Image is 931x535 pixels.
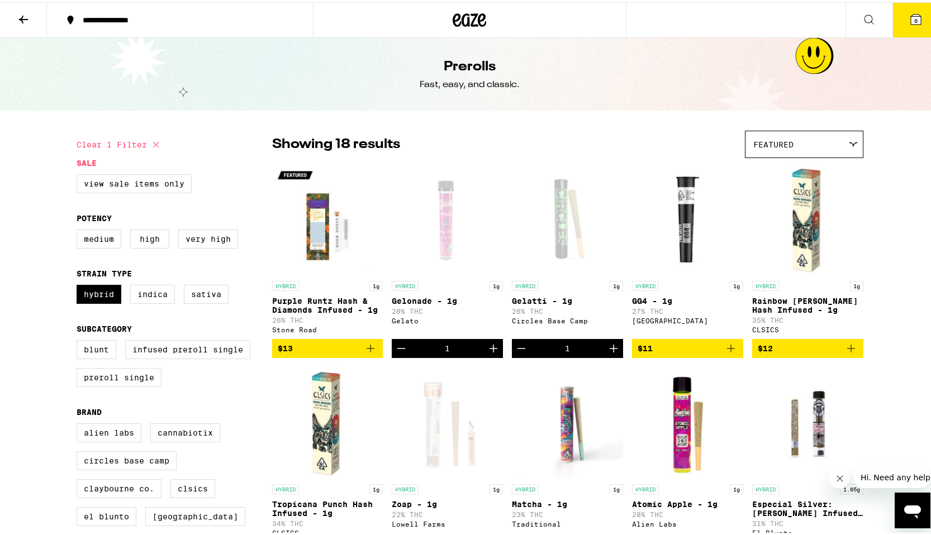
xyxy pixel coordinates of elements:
label: Preroll Single [77,366,161,385]
label: Alien Labs [77,421,141,440]
p: Gelatti - 1g [512,294,623,303]
button: Decrement [392,337,411,356]
p: 1g [490,482,503,492]
p: 1g [369,279,383,289]
legend: Subcategory [77,322,132,331]
img: CLSICS - Rainbow Beltz Hash Infused - 1g [752,161,863,273]
p: 26% THC [512,305,623,313]
a: Open page for Gelatti - 1g from Circles Base Camp [512,161,623,337]
p: 31% THC [752,518,863,525]
p: 34% THC [272,518,383,525]
div: Circles Base Camp [512,315,623,322]
label: Blunt [77,338,116,357]
img: Fog City Farms - GG4 - 1g [632,161,743,273]
p: Matcha - 1g [512,498,623,507]
label: Claybourne Co. [77,477,161,496]
div: CLSICS [272,527,383,534]
label: Infused Preroll Single [125,338,250,357]
label: Indica [130,283,175,302]
legend: Strain Type [77,267,132,276]
p: 1g [730,279,743,289]
p: 35% THC [752,314,863,322]
legend: Potency [77,212,112,221]
span: Featured [753,138,794,147]
p: 1g [730,482,743,492]
img: Alien Labs - Atomic Apple - 1g [632,365,743,476]
label: Cannabiotix [150,421,220,440]
img: CLSICS - Tropicana Punch Hash Infused - 1g [272,365,383,476]
p: HYBRID [392,482,419,492]
div: CLSICS [752,324,863,331]
img: El Blunto - Especial Silver: Rosa Diamond Infused Blunt - 1.65g [752,365,863,476]
p: HYBRID [512,482,539,492]
button: Add to bag [752,337,863,356]
div: El Blunto [752,527,863,534]
p: HYBRID [752,482,779,492]
span: $11 [638,342,653,351]
div: Traditional [512,518,623,526]
p: 1g [369,482,383,492]
a: Open page for Rainbow Beltz Hash Infused - 1g from CLSICS [752,161,863,337]
p: 26% THC [272,314,383,322]
label: El Blunto [77,505,136,524]
label: [GEOGRAPHIC_DATA] [145,505,245,524]
legend: Brand [77,405,102,414]
label: Very High [178,227,238,246]
p: GG4 - 1g [632,294,743,303]
button: Increment [484,337,503,356]
iframe: Close message [829,465,850,486]
iframe: Button to launch messaging window [895,490,930,526]
p: HYBRID [512,279,539,289]
p: Gelonade - 1g [392,294,503,303]
p: Purple Runtz Hash & Diamonds Infused - 1g [272,294,383,312]
button: Add to bag [272,337,383,356]
label: View Sale Items Only [77,172,192,191]
p: HYBRID [272,279,299,289]
p: Atomic Apple - 1g [632,498,743,507]
a: Open page for Purple Runtz Hash & Diamonds Infused - 1g from Stone Road [272,161,383,337]
p: 23% THC [512,509,623,516]
p: 1g [610,279,623,289]
a: Open page for GG4 - 1g from Fog City Farms [632,161,743,337]
p: HYBRID [272,482,299,492]
div: [GEOGRAPHIC_DATA] [632,315,743,322]
span: Hi. Need any help? [7,8,80,17]
label: Circles Base Camp [77,449,177,468]
p: Showing 18 results [272,133,400,152]
div: Gelato [392,315,503,322]
p: 1.65g [840,482,863,492]
div: 1 [445,342,450,351]
span: $13 [278,342,293,351]
button: Add to bag [632,337,743,356]
img: Traditional - Matcha - 1g [512,365,623,476]
legend: Sale [77,156,97,165]
button: Decrement [512,337,531,356]
div: Lowell Farms [392,518,503,526]
p: HYBRID [392,279,419,289]
p: Zoap - 1g [392,498,503,507]
div: 1 [565,342,570,351]
p: 27% THC [632,305,743,313]
p: HYBRID [632,279,659,289]
span: 6 [914,15,918,22]
a: Open page for Gelonade - 1g from Gelato [392,161,503,337]
p: Especial Silver: [PERSON_NAME] Infused Blunt - 1.65g [752,498,863,515]
p: 22% THC [392,509,503,516]
span: $12 [758,342,773,351]
button: Increment [604,337,623,356]
img: Stone Road - Purple Runtz Hash & Diamonds Infused - 1g [272,161,383,273]
p: HYBRID [632,482,659,492]
label: Hybrid [77,283,121,302]
p: 20% THC [392,305,503,313]
p: 1g [490,279,503,289]
p: 1g [610,482,623,492]
div: Stone Road [272,324,383,331]
label: CLSICS [170,477,215,496]
p: 1g [850,279,863,289]
p: HYBRID [752,279,779,289]
div: Fast, easy, and classic. [420,77,520,89]
p: Rainbow [PERSON_NAME] Hash Infused - 1g [752,294,863,312]
button: Clear 1 filter [77,128,163,156]
div: Alien Labs [632,518,743,526]
p: 28% THC [632,509,743,516]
